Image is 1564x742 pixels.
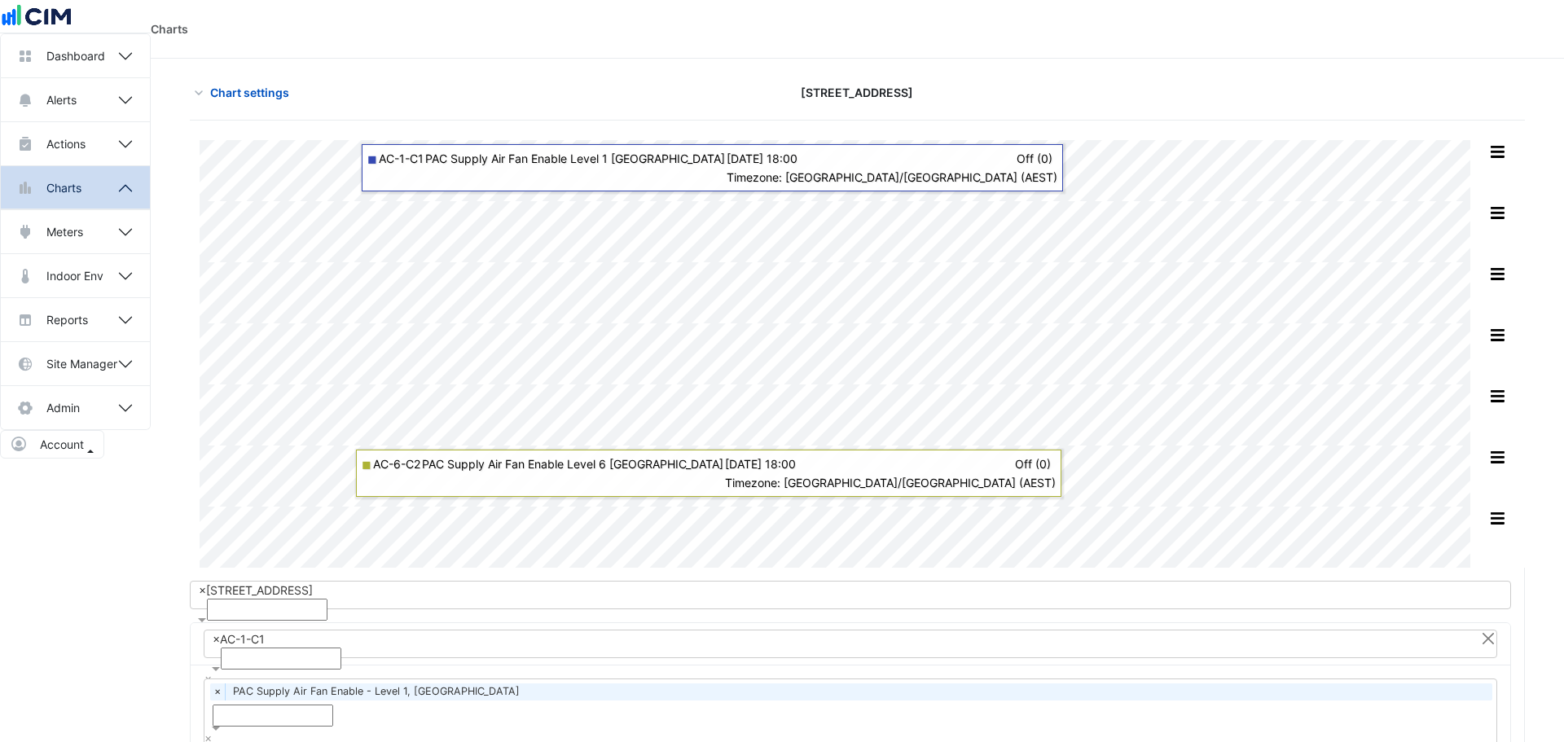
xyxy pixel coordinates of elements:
button: More Options [1481,508,1513,529]
button: More Options [1481,447,1513,468]
button: Admin [1,386,150,429]
button: Meters [1,210,150,253]
span: × [213,632,220,646]
span: × [210,683,226,700]
span: Clear [191,622,198,636]
span: Site Manager [46,355,117,372]
button: More Options [1481,203,1513,223]
button: Site Manager [1,342,150,385]
button: More Options [1481,386,1513,406]
button: Reports [1,298,150,341]
span: Reports [46,311,88,328]
span: PAC Supply Air Fan Enable - Level 1, North West [229,683,524,700]
span: × [191,622,198,636]
app-icon: Indoor Env [17,268,33,284]
app-icon: Site Manager [17,356,33,372]
app-icon: Actions [17,136,33,152]
span: Actions [46,135,86,152]
span: [STREET_ADDRESS] [801,84,913,101]
button: Dashboard [1,34,150,77]
span: × [199,583,206,597]
span: Meters [46,223,83,240]
button: More Options [1481,325,1513,345]
span: AC-1-C1 [220,632,265,646]
app-icon: Dashboard [17,48,33,64]
button: Charts [1,166,150,209]
button: Actions [1,122,150,165]
app-icon: Reports [17,312,33,328]
span: Alerts [46,91,77,108]
button: Alerts [1,78,150,121]
span: Account [40,436,84,453]
span: Admin [46,399,80,416]
button: Close [1480,630,1498,648]
app-icon: Meters [17,224,33,240]
app-icon: Alerts [17,92,33,108]
app-icon: Admin [17,400,33,416]
span: [STREET_ADDRESS] [206,583,313,597]
div: Charts [151,20,188,37]
span: Chart settings [210,84,289,101]
span: Indoor Env [46,267,103,284]
button: More Options [1481,264,1513,284]
button: Indoor Env [1,254,150,297]
button: Chart settings [190,78,300,107]
app-icon: Charts [17,180,33,196]
span: Charts [46,179,81,196]
button: More Options [1481,142,1513,162]
span: Dashboard [46,47,105,64]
